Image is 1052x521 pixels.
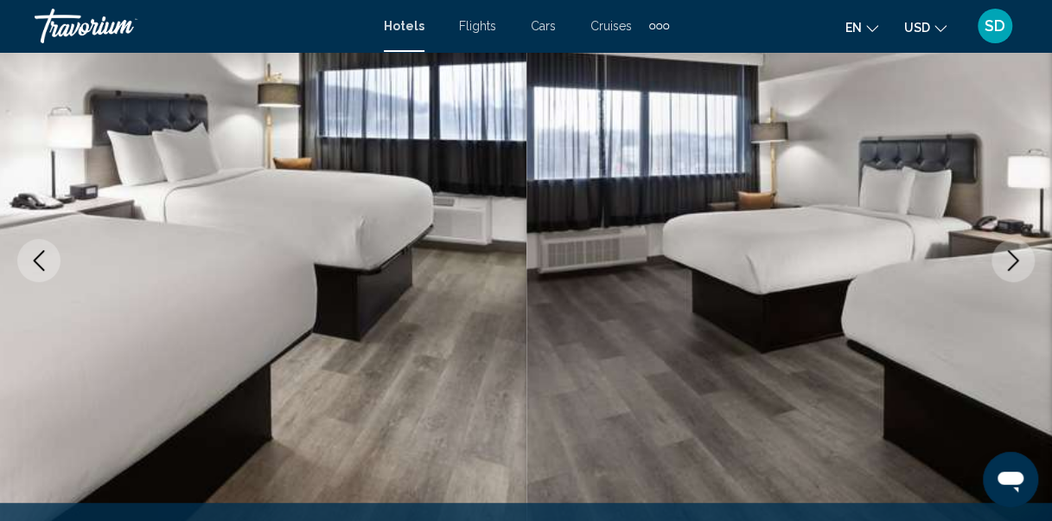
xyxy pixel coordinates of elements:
[384,19,424,33] a: Hotels
[845,15,878,40] button: Change language
[845,21,862,35] span: en
[17,239,61,282] button: Previous image
[991,239,1035,282] button: Next image
[983,452,1038,507] iframe: Button to launch messaging window
[904,21,930,35] span: USD
[649,12,669,40] button: Extra navigation items
[904,15,947,40] button: Change currency
[972,8,1017,44] button: User Menu
[985,17,1005,35] span: SD
[531,19,556,33] a: Cars
[459,19,496,33] a: Flights
[590,19,632,33] a: Cruises
[35,9,367,43] a: Travorium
